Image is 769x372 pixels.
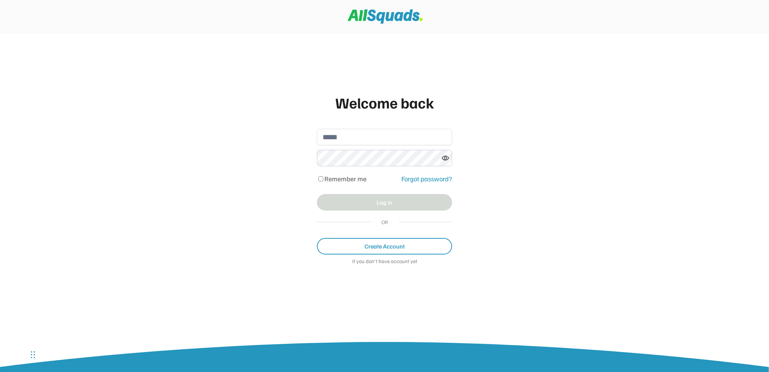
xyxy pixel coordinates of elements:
[401,174,452,184] div: Forgot password?
[348,9,423,24] img: Squad%20Logo.svg
[378,218,391,226] div: OR
[324,175,366,183] label: Remember me
[317,238,452,255] button: Create Account
[317,194,452,211] button: Log in
[317,258,452,266] div: If you don't have account yet
[317,91,452,114] div: Welcome back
